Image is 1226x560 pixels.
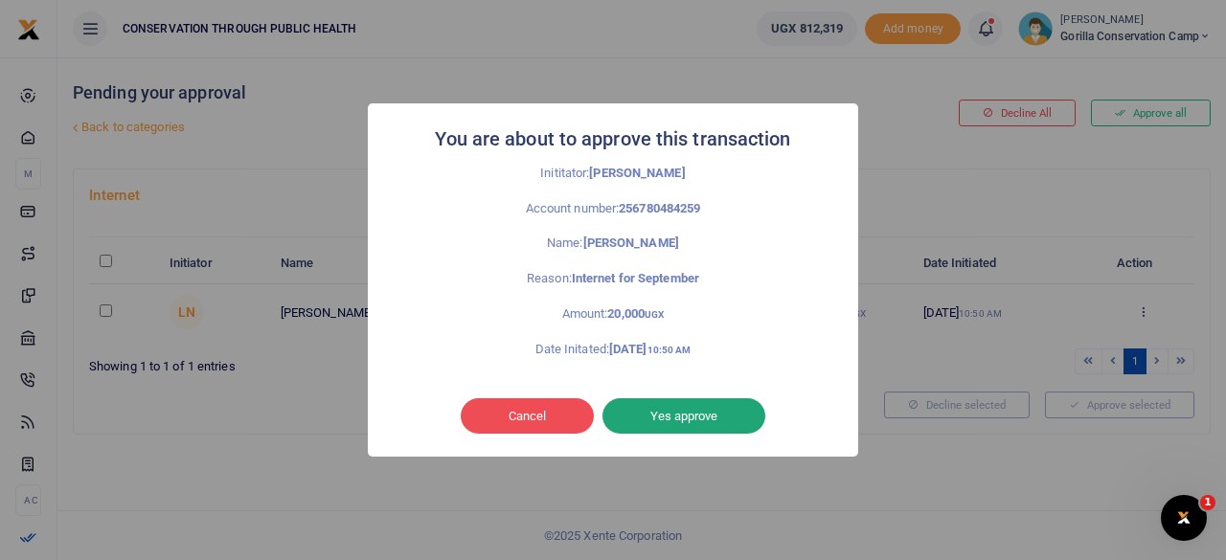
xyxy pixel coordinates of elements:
[572,271,699,285] strong: Internet for September
[1200,495,1215,510] span: 1
[410,199,816,219] p: Account number:
[607,306,664,321] strong: 20,000
[410,234,816,254] p: Name:
[583,235,679,250] strong: [PERSON_NAME]
[435,123,790,156] h2: You are about to approve this transaction
[410,304,816,325] p: Amount:
[1161,495,1207,541] iframe: Intercom live chat
[589,166,685,180] strong: [PERSON_NAME]
[609,342,691,356] strong: [DATE]
[645,309,664,320] small: UGX
[410,340,816,360] p: Date Initated:
[647,345,692,355] small: 10:50 AM
[410,164,816,184] p: Inititator:
[461,398,594,435] button: Cancel
[602,398,765,435] button: Yes approve
[619,201,700,215] strong: 256780484259
[410,269,816,289] p: Reason:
